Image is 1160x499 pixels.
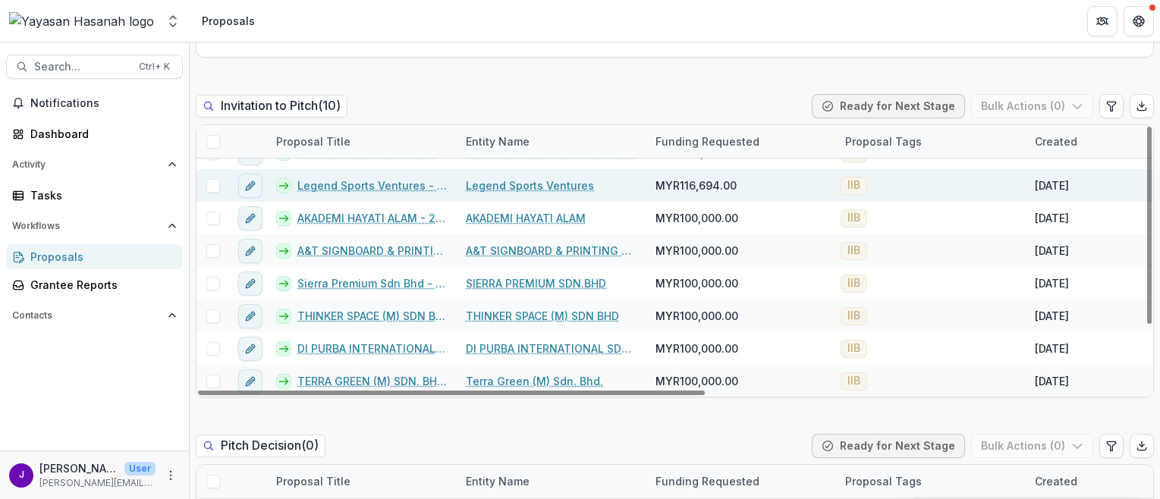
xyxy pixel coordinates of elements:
button: Open Contacts [6,303,183,328]
span: MYR100,000.00 [655,210,738,226]
button: Partners [1087,6,1118,36]
img: Yayasan Hasanah logo [9,12,154,30]
button: Bulk Actions (0) [971,94,1093,118]
a: Tasks [6,183,183,208]
p: User [124,462,156,475]
button: More [162,466,180,485]
a: Sierra Premium Sdn Bhd - 2025 - HSEF2025 - Iskandar Investment Berhad [297,275,448,291]
button: Bulk Actions (0) [971,434,1093,458]
button: edit [238,206,262,231]
div: [DATE] [1035,308,1069,324]
button: Ready for Next Stage [812,94,965,118]
a: TERRA GREEN (M) SDN. BHD. - 2025 - HSEF2025 - Iskandar Investment Berhad [297,373,448,389]
a: SIERRA PREMIUM SDN.BHD [466,275,606,291]
div: Created [1026,473,1086,489]
div: Proposal Tags [836,465,1026,497]
div: Proposal Tags [836,133,931,149]
a: THINKER SPACE (M) SDN BHD - 2025 - HSEF2025 - Iskandar Investment Berhad [297,308,448,324]
div: Funding Requested [646,465,836,497]
a: Legend Sports Ventures - 2025 - HSEF2025 - Iskandar Investment Berhad [297,177,448,193]
span: Search... [34,61,130,74]
div: Tasks [30,187,171,203]
span: MYR100,000.00 [655,341,738,356]
a: Dashboard [6,121,183,146]
div: Entity Name [457,465,646,497]
div: [DATE] [1035,210,1069,226]
div: Proposal Title [267,133,360,149]
span: Contacts [12,310,162,321]
a: A&T SIGNBOARD & PRINTING SDN BHD [466,243,637,259]
a: AKADEMI HAYATI ALAM - 2025 - HSEF2025 - Iskandar Investment Berhad [297,210,448,226]
span: MYR100,000.00 [655,275,738,291]
div: Jeffrey [19,470,24,480]
button: edit [238,239,262,263]
div: Proposals [202,13,255,29]
a: AKADEMI HAYATI ALAM [466,210,586,226]
span: Workflows [12,221,162,231]
div: Proposal Tags [836,125,1026,158]
a: Proposals [6,244,183,269]
span: MYR100,000.00 [655,308,738,324]
nav: breadcrumb [196,10,261,32]
div: Funding Requested [646,125,836,158]
a: DI PURBA INTERNATIONAL SDN. BHD. - 2025 - HSEF2025 - Iskandar Investment Berhad [297,341,448,356]
div: Proposals [30,249,171,265]
h2: Pitch Decision ( 0 ) [196,435,325,457]
button: edit [238,271,262,296]
div: Proposal Title [267,125,457,158]
div: [DATE] [1035,275,1069,291]
p: [PERSON_NAME][EMAIL_ADDRESS][DOMAIN_NAME] [39,476,156,490]
p: [PERSON_NAME] [39,460,118,476]
a: DI PURBA INTERNATIONAL SDN. BHD. [466,341,637,356]
div: Entity Name [457,133,539,149]
div: [DATE] [1035,341,1069,356]
div: Proposal Title [267,465,457,497]
span: MYR100,000.00 [655,243,738,259]
div: Grantee Reports [30,277,171,293]
div: Entity Name [457,125,646,158]
button: Edit table settings [1099,94,1124,118]
span: Notifications [30,97,177,110]
div: Created [1026,133,1086,149]
button: edit [238,337,262,361]
span: Activity [12,159,162,170]
button: Open Workflows [6,214,183,238]
a: A&T SIGNBOARD & PRINTING SDN BHD - 2025 - HSEF2025 - Iskandar Investment Berhad [297,243,448,259]
button: edit [238,304,262,328]
button: edit [238,369,262,394]
button: Notifications [6,91,183,115]
span: MYR100,000.00 [655,373,738,389]
a: THINKER SPACE (M) SDN BHD [466,308,619,324]
div: [DATE] [1035,373,1069,389]
a: Terra Green (M) Sdn. Bhd. [466,373,603,389]
button: edit [238,174,262,198]
button: Open entity switcher [162,6,184,36]
a: Grantee Reports [6,272,183,297]
div: Proposal Title [267,473,360,489]
div: Entity Name [457,473,539,489]
div: Dashboard [30,126,171,142]
span: MYR116,694.00 [655,177,737,193]
div: Proposal Tags [836,473,931,489]
button: Export table data [1130,434,1154,458]
div: Ctrl + K [136,58,173,75]
button: Open Activity [6,152,183,177]
a: Legend Sports Ventures [466,177,594,193]
div: Funding Requested [646,133,769,149]
button: Ready for Next Stage [812,434,965,458]
button: Get Help [1124,6,1154,36]
div: Funding Requested [646,473,769,489]
button: Search... [6,55,183,79]
h2: Invitation to Pitch ( 10 ) [196,95,347,117]
div: [DATE] [1035,177,1069,193]
div: [DATE] [1035,243,1069,259]
button: Export table data [1130,94,1154,118]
